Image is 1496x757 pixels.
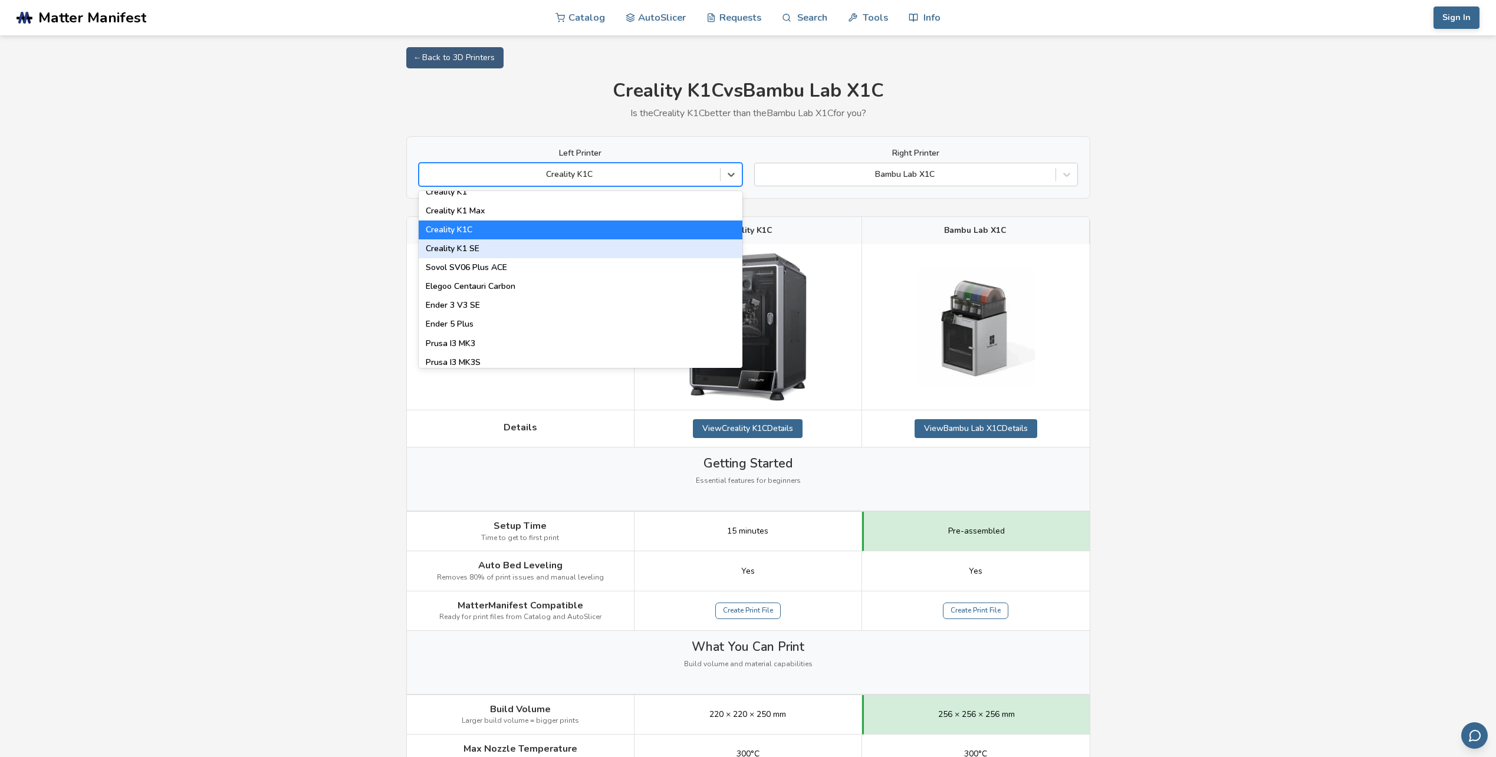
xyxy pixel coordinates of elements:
[703,456,793,470] span: Getting Started
[478,560,563,571] span: Auto Bed Leveling
[419,277,742,296] div: Elegoo Centauri Carbon
[943,603,1008,619] a: Create Print File
[419,296,742,315] div: Ender 3 V3 SE
[1433,6,1479,29] button: Sign In
[458,600,583,611] span: MatterManifest Compatible
[462,717,579,725] span: Larger build volume = bigger prints
[419,202,742,220] div: Creality K1 Max
[723,226,772,235] span: Creality K1C
[944,226,1007,235] span: Bambu Lab X1C
[439,613,601,621] span: Ready for print files from Catalog and AutoSlicer
[727,526,768,536] span: 15 minutes
[425,170,428,179] input: Creality K1CAnycubic I3 Mega SAnycubic Kobra 2 MaxAnycubic Kobra 2 NeoAnycubic Kobra 2 PlusAnycub...
[761,170,763,179] input: Bambu Lab X1C
[684,660,813,669] span: Build volume and material capabilities
[419,183,742,202] div: Creality K1
[1461,722,1488,749] button: Send feedback via email
[419,315,742,334] div: Ender 5 Plus
[38,9,146,26] span: Matter Manifest
[419,334,742,353] div: Prusa I3 MK3
[741,567,755,576] span: Yes
[406,47,504,68] a: ← Back to 3D Printers
[938,710,1015,719] span: 256 × 256 × 256 mm
[969,567,982,576] span: Yes
[915,419,1037,438] a: ViewBambu Lab X1CDetails
[693,419,803,438] a: ViewCreality K1CDetails
[689,253,807,401] img: Creality K1C
[948,526,1005,536] span: Pre-assembled
[419,258,742,277] div: Sovol SV06 Plus ACE
[504,422,537,433] span: Details
[419,220,742,239] div: Creality K1C
[419,149,742,158] label: Left Printer
[494,521,547,531] span: Setup Time
[692,640,804,654] span: What You Can Print
[754,149,1078,158] label: Right Printer
[917,268,1035,386] img: Bambu Lab X1C
[715,603,781,619] a: Create Print File
[437,574,604,582] span: Removes 80% of print issues and manual leveling
[709,710,786,719] span: 220 × 220 × 250 mm
[696,477,801,485] span: Essential features for beginners
[490,704,551,715] span: Build Volume
[406,80,1090,102] h1: Creality K1C vs Bambu Lab X1C
[463,743,577,754] span: Max Nozzle Temperature
[419,239,742,258] div: Creality K1 SE
[419,353,742,372] div: Prusa I3 MK3S
[481,534,559,542] span: Time to get to first print
[406,108,1090,119] p: Is the Creality K1C better than the Bambu Lab X1C for you?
